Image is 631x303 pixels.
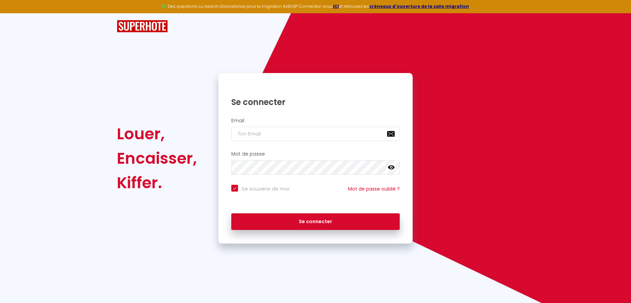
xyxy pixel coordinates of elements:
img: SuperHote logo [117,20,168,33]
h2: Email [231,118,400,124]
a: Mot de passe oublié ? [348,185,400,192]
div: Encaisser, [117,146,197,171]
a: créneaux d'ouverture de la salle migration [369,3,469,9]
h1: Se connecter [231,97,400,107]
input: Ton Email [231,127,400,141]
a: ICI [333,3,339,9]
h2: Mot de passe [231,151,400,157]
div: Kiffer. [117,171,197,195]
div: Louer, [117,122,197,146]
button: Se connecter [231,213,400,230]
